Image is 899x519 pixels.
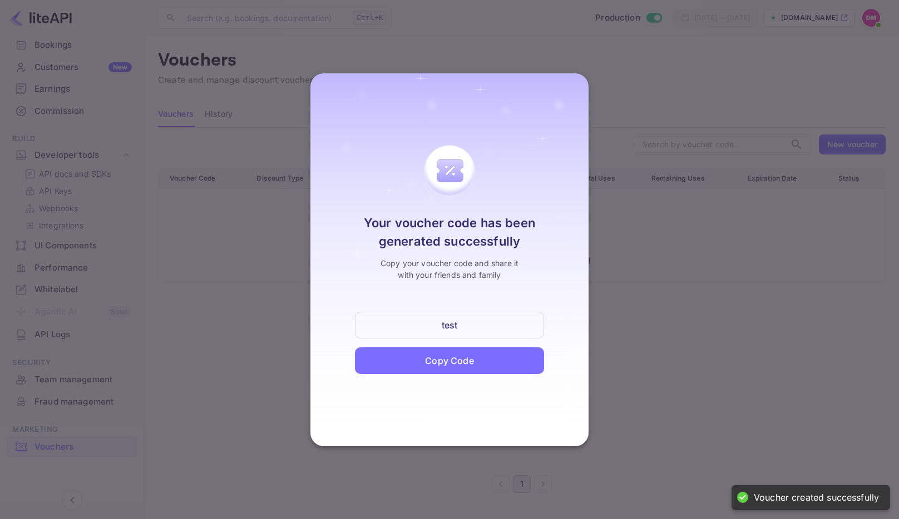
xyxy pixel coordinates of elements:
div: Copy Code [425,354,473,367]
div: test [442,318,458,332]
div: Your voucher code has been generated successfully [346,214,554,251]
div: Voucher created successfully [754,492,879,503]
img: success_voucher [432,153,468,188]
div: Copy your voucher code and share it with your friends and family [378,257,522,281]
